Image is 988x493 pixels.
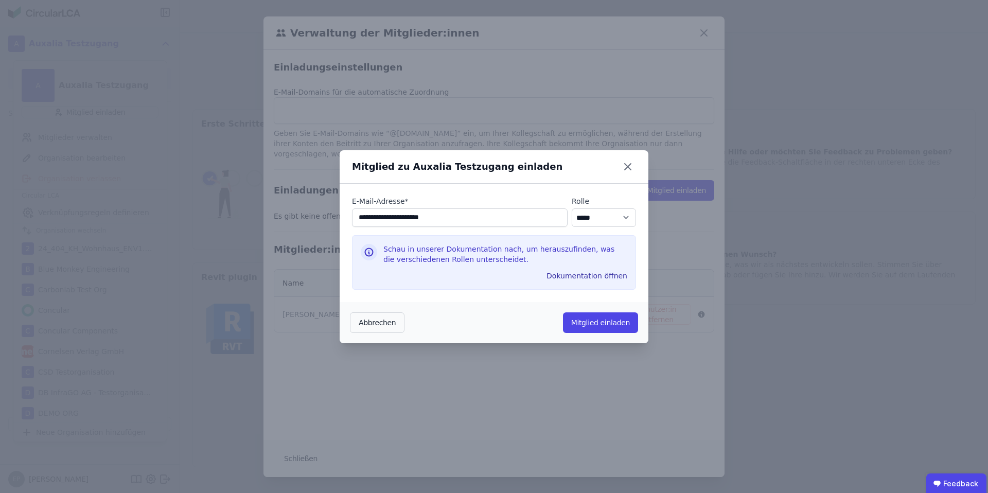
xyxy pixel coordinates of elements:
div: Schau in unserer Dokumentation nach, um herauszufinden, was die verschiedenen Rollen unterscheidet. [383,244,627,269]
button: Abbrechen [350,312,404,333]
label: audits.requiredField [352,196,568,206]
button: Dokumentation öffnen [542,268,631,284]
button: Mitglied einladen [563,312,638,333]
label: Rolle [572,196,636,206]
div: Mitglied zu Auxalia Testzugang einladen [352,160,562,174]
